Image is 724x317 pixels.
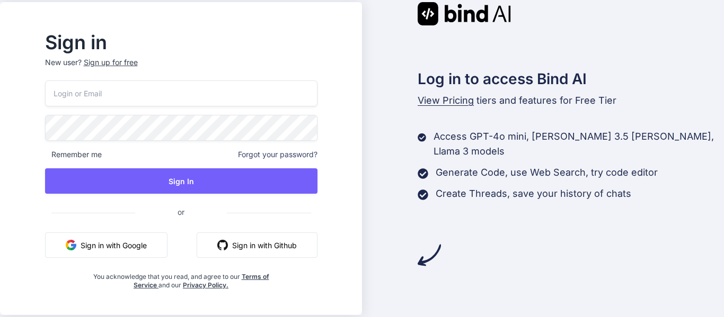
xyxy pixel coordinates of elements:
button: Sign in with Google [45,232,167,258]
img: google [66,240,76,250]
img: Bind AI logo [418,2,511,25]
h2: Sign in [45,34,317,51]
input: Login or Email [45,80,317,106]
span: Remember me [45,149,102,160]
span: or [135,199,227,225]
span: View Pricing [418,95,474,106]
img: github [217,240,228,250]
a: Privacy Policy. [183,281,228,289]
img: arrow [418,243,441,267]
p: tiers and features for Free Tier [418,93,724,108]
button: Sign In [45,168,317,194]
p: Generate Code, use Web Search, try code editor [436,165,658,180]
p: Access GPT-4o mini, [PERSON_NAME] 3.5 [PERSON_NAME], Llama 3 models [434,129,724,159]
button: Sign in with Github [197,232,317,258]
span: Forgot your password? [238,149,317,160]
a: Terms of Service [134,273,269,289]
p: New user? [45,57,317,80]
div: Sign up for free [84,57,138,68]
div: You acknowledge that you read, and agree to our and our [90,266,272,289]
h2: Log in to access Bind AI [418,68,724,90]
p: Create Threads, save your history of chats [436,186,631,201]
